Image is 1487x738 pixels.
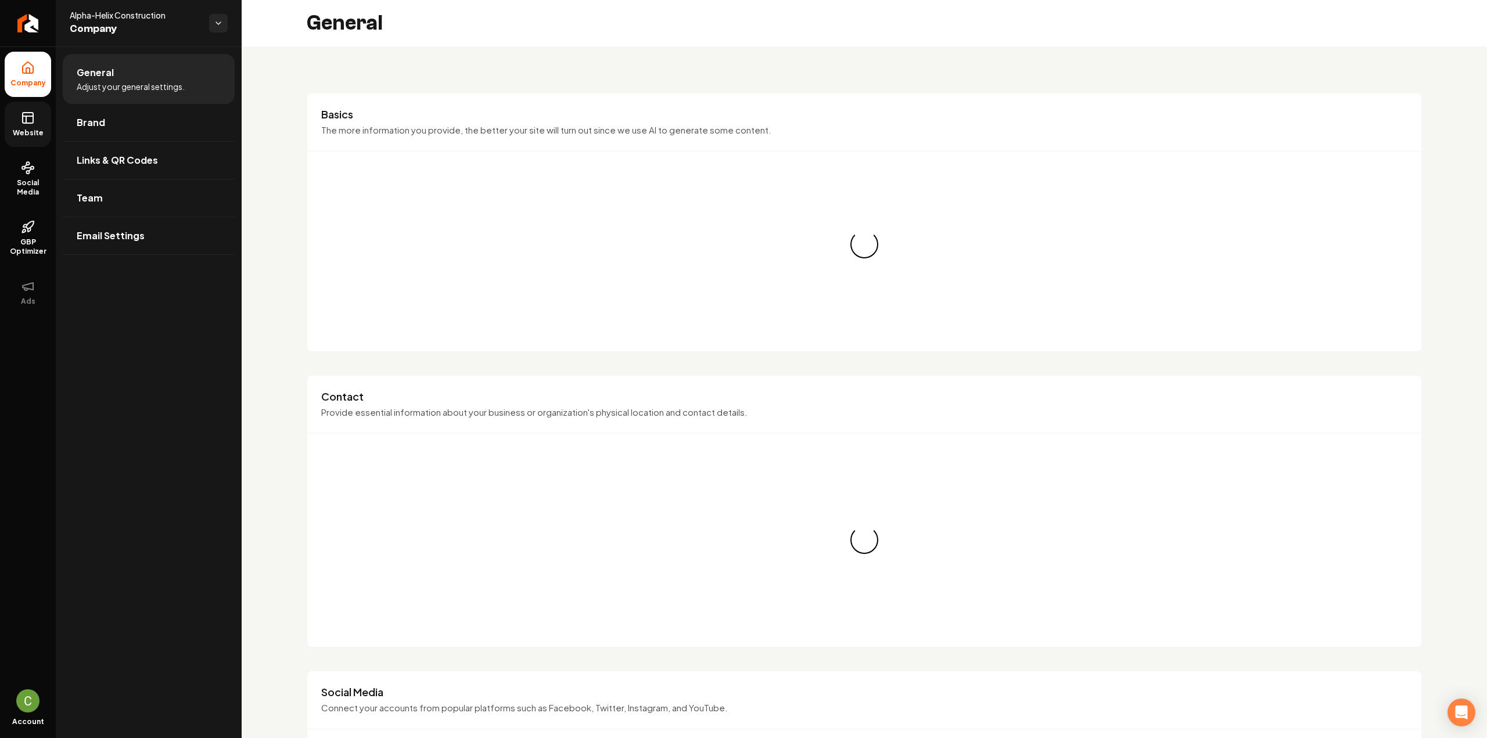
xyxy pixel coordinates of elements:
span: Alpha-Helix Construction [70,9,200,21]
span: General [77,66,114,80]
a: Links & QR Codes [63,142,235,179]
span: Brand [77,116,105,129]
h3: Contact [321,390,1407,404]
span: Company [70,21,200,37]
a: Social Media [5,152,51,206]
span: Account [12,717,44,726]
div: Open Intercom Messenger [1448,699,1475,726]
button: Open user button [16,689,39,712]
span: Email Settings [77,229,145,243]
span: Social Media [5,178,51,197]
span: Adjust your general settings. [77,81,185,92]
span: Company [6,78,51,88]
img: Rebolt Logo [17,14,39,33]
div: Loading [850,231,878,258]
h3: Social Media [321,685,1407,699]
span: GBP Optimizer [5,237,51,256]
a: Brand [63,104,235,141]
p: Provide essential information about your business or organization's physical location and contact... [321,406,1407,419]
span: Website [8,128,48,138]
a: Team [63,179,235,217]
a: GBP Optimizer [5,211,51,265]
span: Team [77,191,103,205]
div: Loading [850,526,878,554]
a: Email Settings [63,217,235,254]
h2: General [307,12,383,35]
span: Links & QR Codes [77,153,158,167]
p: The more information you provide, the better your site will turn out since we use AI to generate ... [321,124,1407,137]
img: Candela Corradin [16,689,39,712]
p: Connect your accounts from popular platforms such as Facebook, Twitter, Instagram, and YouTube. [321,701,1407,715]
button: Ads [5,270,51,315]
h3: Basics [321,107,1407,121]
a: Website [5,102,51,147]
span: Ads [16,297,40,306]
